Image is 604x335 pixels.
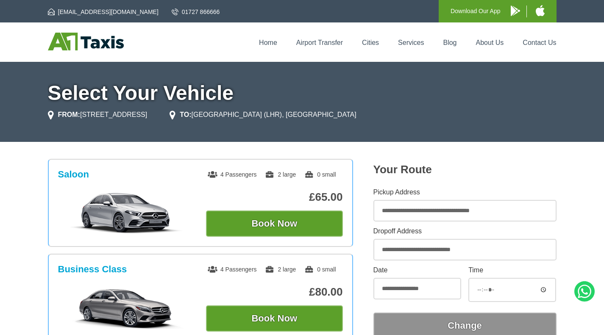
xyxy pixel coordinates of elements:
a: 01727 866666 [172,8,220,16]
button: Book Now [206,305,343,332]
li: [GEOGRAPHIC_DATA] (LHR), [GEOGRAPHIC_DATA] [170,110,356,120]
span: 2 large [265,266,296,273]
a: Airport Transfer [296,39,343,46]
label: Pickup Address [373,189,557,196]
span: 0 small [304,171,336,178]
img: A1 Taxis Android App [511,6,520,16]
img: A1 Taxis iPhone App [536,5,545,16]
h2: Your Route [373,163,557,176]
h1: Select Your Vehicle [48,83,557,103]
p: Download Our App [451,6,501,17]
img: A1 Taxis St Albans LTD [48,33,124,50]
h3: Saloon [58,169,89,180]
a: Services [398,39,424,46]
img: Saloon [62,192,190,234]
p: £80.00 [206,285,343,299]
a: Contact Us [523,39,556,46]
p: £65.00 [206,191,343,204]
span: 4 Passengers [208,171,257,178]
a: Blog [443,39,456,46]
a: About Us [476,39,504,46]
a: [EMAIL_ADDRESS][DOMAIN_NAME] [48,8,159,16]
span: 0 small [304,266,336,273]
label: Time [468,267,556,274]
li: [STREET_ADDRESS] [48,110,148,120]
strong: TO: [180,111,191,118]
label: Date [373,267,461,274]
h3: Business Class [58,264,127,275]
span: 4 Passengers [208,266,257,273]
span: 2 large [265,171,296,178]
a: Cities [362,39,379,46]
label: Dropoff Address [373,228,557,235]
a: Home [259,39,277,46]
button: Book Now [206,210,343,237]
img: Business Class [62,287,190,329]
strong: FROM: [58,111,80,118]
